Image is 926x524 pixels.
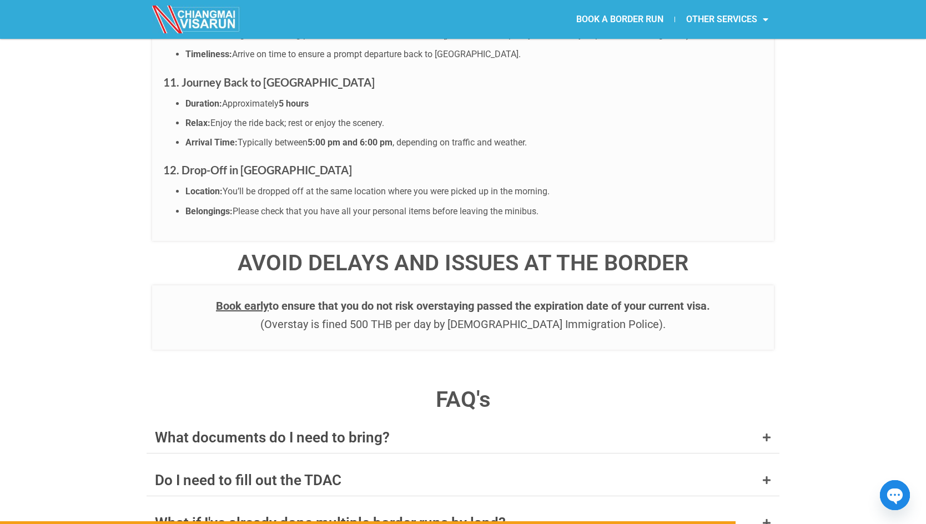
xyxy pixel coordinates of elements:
li: Approximately [185,97,763,111]
h4: FAQ's [147,389,779,411]
strong: 5:00 pm and 6:00 pm [308,137,392,148]
div: Do I need to fill out the TDAC [155,473,341,487]
span: Arrive on time to ensure a prompt departure back to [GEOGRAPHIC_DATA]. [232,49,521,59]
strong: 11. Journey Back to [GEOGRAPHIC_DATA] [163,75,375,89]
strong: 5 hours [279,98,309,109]
strong: Belongings: [185,206,233,216]
strong: Location: [185,186,223,196]
div: What documents do I need to bring? [155,430,390,445]
strong: Arrival Time: [185,137,238,148]
span: (Overstay is fined 500 THB per day by [DEMOGRAPHIC_DATA] Immigration Police). [260,318,666,331]
li: You’ll be dropped off at the same location where you were picked up in the morning. [185,184,763,199]
a: OTHER SERVICES [675,7,779,32]
nav: Menu [463,7,779,32]
span: Please check that you have all your personal items before leaving the minibus. [233,206,539,216]
strong: 12. Drop-Off in [GEOGRAPHIC_DATA] [163,163,352,177]
strong: Duration: [185,98,222,109]
li: Typically between , depending on traffic and weather. [185,135,763,150]
b: to ensure that you do not risk overstaying passed the expiration date of your current visa. [216,299,710,313]
h4: AVOID DELAYS AND ISSUES AT THE BORDER [152,252,774,274]
strong: Relax: [185,118,210,128]
u: Book early [216,299,269,313]
span: Enjoy the ride back; rest or enjoy the scenery. [210,118,384,128]
a: BOOK A BORDER RUN [565,7,675,32]
strong: Timeliness: [185,49,232,59]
